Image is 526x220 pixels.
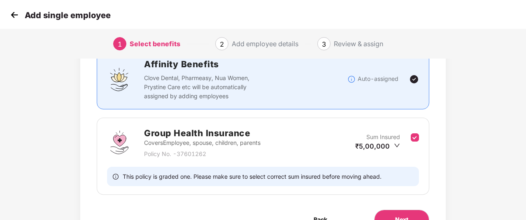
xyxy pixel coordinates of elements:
[358,74,398,83] p: Auto-assigned
[144,73,266,101] p: Clove Dental, Pharmeasy, Nua Women, Prystine Care etc will be automatically assigned by adding em...
[394,142,400,149] span: down
[123,173,382,180] span: This policy is graded one. Please make sure to select correct sum insured before moving ahead.
[25,10,111,20] p: Add single employee
[232,37,298,50] div: Add employee details
[220,40,224,48] span: 2
[144,138,261,147] p: Covers Employee, spouse, children, parents
[144,149,261,158] p: Policy No. - 37601262
[130,37,180,50] div: Select benefits
[107,67,132,92] img: svg+xml;base64,PHN2ZyBpZD0iQWZmaW5pdHlfQmVuZWZpdHMiIGRhdGEtbmFtZT0iQWZmaW5pdHkgQmVuZWZpdHMiIHhtbG...
[107,130,132,155] img: svg+xml;base64,PHN2ZyBpZD0iR3JvdXBfSGVhbHRoX0luc3VyYW5jZSIgZGF0YS1uYW1lPSJHcm91cCBIZWFsdGggSW5zdX...
[144,57,347,71] h2: Affinity Benefits
[322,40,326,48] span: 3
[118,40,122,48] span: 1
[144,126,261,140] h2: Group Health Insurance
[347,75,356,83] img: svg+xml;base64,PHN2ZyBpZD0iSW5mb18tXzMyeDMyIiBkYXRhLW5hbWU9IkluZm8gLSAzMngzMiIgeG1sbnM9Imh0dHA6Ly...
[334,37,383,50] div: Review & assign
[366,132,400,142] p: Sum Insured
[113,173,119,180] span: info-circle
[355,142,400,151] div: ₹5,00,000
[8,9,21,21] img: svg+xml;base64,PHN2ZyB4bWxucz0iaHR0cDovL3d3dy53My5vcmcvMjAwMC9zdmciIHdpZHRoPSIzMCIgaGVpZ2h0PSIzMC...
[409,74,419,84] img: svg+xml;base64,PHN2ZyBpZD0iVGljay0yNHgyNCIgeG1sbnM9Imh0dHA6Ly93d3cudzMub3JnLzIwMDAvc3ZnIiB3aWR0aD...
